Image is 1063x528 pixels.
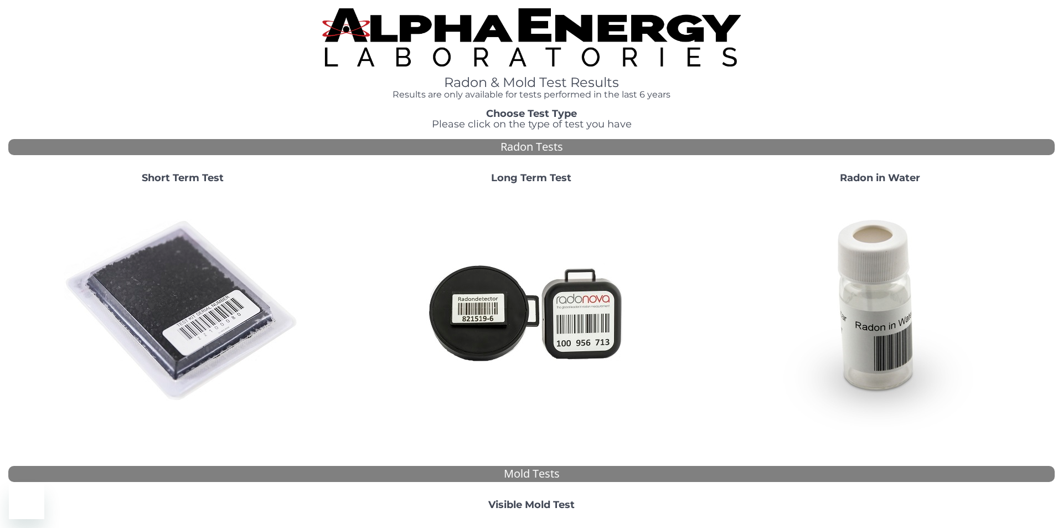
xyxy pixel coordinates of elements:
[432,118,632,130] span: Please click on the type of test you have
[9,484,44,519] iframe: Button to launch messaging window
[8,139,1055,155] div: Radon Tests
[322,8,741,66] img: TightCrop.jpg
[322,75,741,90] h1: Radon & Mold Test Results
[322,90,741,100] h4: Results are only available for tests performed in the last 6 years
[64,192,302,430] img: ShortTerm.jpg
[761,192,999,430] img: RadoninWater.jpg
[491,172,571,184] strong: Long Term Test
[412,192,651,430] img: Radtrak2vsRadtrak3.jpg
[488,499,575,511] strong: Visible Mold Test
[8,466,1055,482] div: Mold Tests
[142,172,224,184] strong: Short Term Test
[486,107,577,120] strong: Choose Test Type
[840,172,920,184] strong: Radon in Water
